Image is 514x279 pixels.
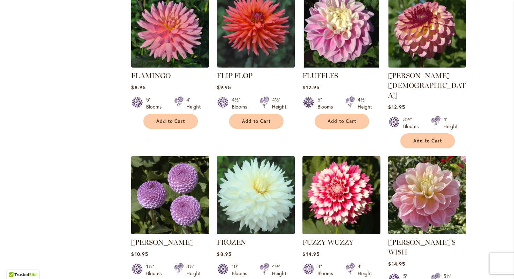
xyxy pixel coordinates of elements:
a: FUZZY WUZZY [302,229,380,236]
a: [PERSON_NAME][DEMOGRAPHIC_DATA] [388,71,466,99]
a: FLIP FLOP [217,71,252,80]
div: 3½' Height [186,263,201,277]
a: Frozen [217,229,295,236]
div: 3½" Blooms [403,116,423,130]
div: 4½' Height [272,96,286,110]
div: 4' Height [358,263,372,277]
div: 4½" Blooms [232,96,251,110]
button: Add to Cart [400,133,455,148]
a: FLIP FLOP [217,62,295,69]
a: FRANK HOLMES [131,229,209,236]
a: Gabbie's Wish [388,229,466,236]
img: FRANK HOLMES [131,156,209,234]
a: [PERSON_NAME]'S WISH [388,238,456,256]
span: $9.95 [217,84,231,91]
div: 3" Blooms [317,263,337,277]
iframe: Launch Accessibility Center [5,254,25,274]
div: 5" Blooms [317,96,337,110]
span: $14.95 [388,260,405,267]
a: FLAMINGO [131,62,209,69]
button: Add to Cart [143,114,198,129]
div: 4' Height [186,96,201,110]
div: 10" Blooms [232,263,251,277]
a: Foxy Lady [388,62,466,69]
span: Add to Cart [328,118,356,124]
div: 4½' Height [358,96,372,110]
div: 5" Blooms [146,96,166,110]
span: $14.95 [302,251,319,257]
span: Add to Cart [156,118,185,124]
button: Add to Cart [229,114,284,129]
div: 4½' Height [272,263,286,277]
button: Add to Cart [315,114,369,129]
span: $8.95 [131,84,145,91]
div: 1½" Blooms [146,263,166,277]
span: Add to Cart [413,138,442,144]
span: $12.95 [388,104,405,110]
a: FLUFFLES [302,62,380,69]
span: $12.95 [302,84,319,91]
span: $8.95 [217,251,231,257]
span: $10.95 [131,251,148,257]
img: Frozen [217,156,295,234]
img: Gabbie's Wish [388,156,466,234]
a: FLAMINGO [131,71,171,80]
a: FUZZY WUZZY [302,238,354,246]
a: FROZEN [217,238,246,246]
span: Add to Cart [242,118,271,124]
a: [PERSON_NAME] [131,238,193,246]
div: 4' Height [443,116,458,130]
a: FLUFFLES [302,71,338,80]
img: FUZZY WUZZY [302,156,380,234]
